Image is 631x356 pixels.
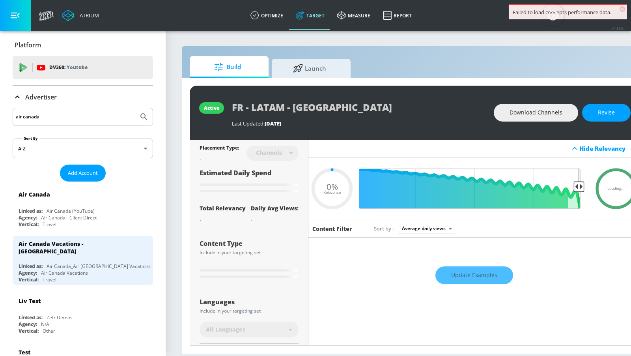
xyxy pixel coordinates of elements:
p: DV360: [49,63,88,72]
div: Linked as: [19,208,43,214]
button: Download Channels [494,104,578,122]
div: Linked as: [19,263,43,270]
div: Liv Test [19,297,41,305]
h6: Content Filter [312,225,352,232]
div: DV360: Youtube [13,56,153,79]
div: Content Type [200,240,299,247]
span: Sort by [374,225,394,232]
div: Platform [13,34,153,56]
button: Submit Search [135,108,153,126]
div: Travel [43,276,56,283]
button: Add Account [60,165,106,182]
div: Advertiser [13,86,153,108]
div: Daily Avg Views: [251,204,299,212]
p: Youtube [67,63,88,71]
a: Report [377,1,418,30]
div: Air Canada Vacations - [GEOGRAPHIC_DATA] [19,240,140,255]
span: Add Account [68,169,98,178]
p: Advertiser [25,93,57,101]
div: Test [19,349,30,356]
div: A-Z [13,139,153,158]
div: Average daily views [398,223,455,234]
div: Channels [252,149,286,156]
div: Air Canada Vacations - [GEOGRAPHIC_DATA]Linked as:Air Canada_Air [GEOGRAPHIC_DATA] Vacations_CAN_... [13,236,153,285]
div: Travel [43,221,56,228]
span: Download Channels [510,108,562,118]
input: Final Threshold [364,169,584,209]
div: N/A [41,321,49,328]
span: Build [198,58,258,77]
div: Total Relevancy [200,204,246,212]
div: All Languages [200,322,299,337]
div: Last Updated: [232,120,486,127]
div: Atrium [77,12,99,19]
label: Sort By [22,136,39,141]
a: Target [289,1,331,30]
div: Air CanadaLinked as:Air Canada (YouTube)Agency:Air Canada - Client DirectVertical:Travel [13,185,153,230]
div: Other [43,328,55,334]
span: Relevance [323,191,341,195]
div: active [204,105,219,111]
div: Include in your targeting set [200,309,299,313]
div: Placement Type: [200,144,239,153]
button: Open Resource Center [542,4,564,26]
span: Launch [280,59,340,78]
span: 0% [327,182,338,191]
div: Vertical: [19,221,39,228]
div: Air Canada - Client Direct [41,214,97,221]
button: Revise [582,104,631,122]
div: Liv TestLinked as:Zefr DemosAgency:N/AVertical:Other [13,291,153,336]
div: Agency: [19,214,37,221]
div: Agency: [19,270,37,276]
div: Failed to load concepts performance data. [513,9,623,16]
div: Vertical: [19,276,39,283]
div: Languages [200,299,299,305]
div: Air Canada Vacations [41,270,88,276]
div: Air Canada_Air [GEOGRAPHIC_DATA] Vacations_CAN_YouTube_DV360 [47,263,200,270]
p: Platform [15,41,41,49]
span: Revise [598,108,615,118]
a: measure [331,1,377,30]
span: Loading... [607,187,625,191]
span: [DATE] [265,120,281,127]
div: Vertical: [19,328,39,334]
div: Zefr Demos [47,314,73,321]
div: Include in your targeting set [200,250,299,255]
a: Atrium [62,9,99,21]
span: All Languages [206,326,245,334]
div: Air Canada [19,191,50,198]
a: optimize [244,1,289,30]
div: Agency: [19,321,37,328]
span: Estimated Daily Spend [200,169,271,177]
input: Search by name [16,112,135,122]
div: Estimated Daily Spend [200,169,299,195]
div: Linked as: [19,314,43,321]
span: × [620,6,625,12]
div: Air Canada (YouTube) [47,208,95,214]
span: v 4.32.0 [612,26,623,30]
